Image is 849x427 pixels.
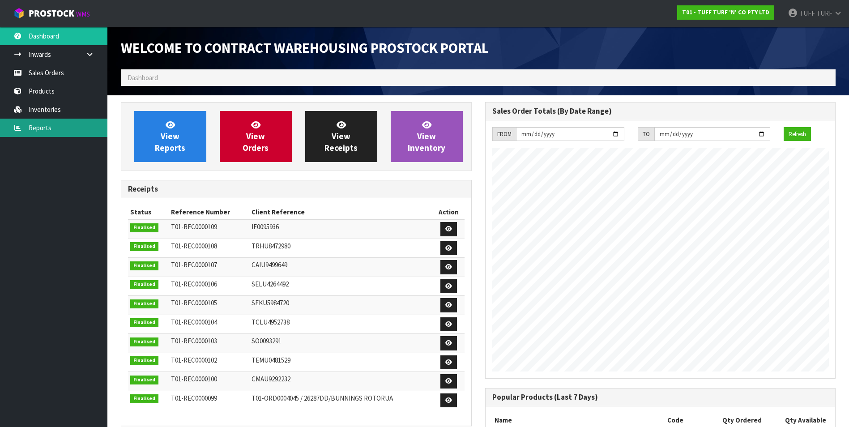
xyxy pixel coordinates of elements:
span: T01-REC0000108 [171,242,217,250]
span: Dashboard [128,73,158,82]
th: Client Reference [249,205,433,219]
span: T01-ORD0004045 / 26287DD/BUNNINGS ROTORUA [252,394,393,402]
span: Finalised [130,299,158,308]
span: T01-REC0000102 [171,356,217,364]
img: cube-alt.png [13,8,25,19]
span: T01-REC0000103 [171,337,217,345]
div: FROM [492,127,516,141]
span: T01-REC0000105 [171,299,217,307]
span: TEMU0481529 [252,356,290,364]
span: Finalised [130,337,158,346]
span: IF0095936 [252,222,279,231]
span: TCLU4952738 [252,318,290,326]
span: Finalised [130,318,158,327]
span: View Inventory [408,120,445,153]
th: Status [128,205,169,219]
span: SO0093291 [252,337,282,345]
a: ViewReports [134,111,206,162]
a: ViewInventory [391,111,463,162]
span: ProStock [29,8,74,19]
span: Finalised [130,223,158,232]
span: View Orders [243,120,269,153]
span: CMAU9292232 [252,375,290,383]
span: Finalised [130,280,158,289]
span: SEKU5984720 [252,299,289,307]
span: View Reports [155,120,185,153]
span: Finalised [130,242,158,251]
h3: Popular Products (Last 7 Days) [492,393,829,401]
span: TUFF TURF [799,9,832,17]
th: Reference Number [169,205,249,219]
small: WMS [76,10,90,18]
span: Welcome to Contract Warehousing ProStock Portal [121,39,489,57]
div: TO [638,127,654,141]
span: Finalised [130,394,158,403]
span: SELU4264492 [252,280,289,288]
span: T01-REC0000107 [171,260,217,269]
h3: Sales Order Totals (By Date Range) [492,107,829,115]
span: View Receipts [324,120,358,153]
span: T01-REC0000104 [171,318,217,326]
th: Action [433,205,464,219]
a: ViewReceipts [305,111,377,162]
span: Finalised [130,261,158,270]
strong: T01 - TUFF TURF 'N' CO PTY LTD [682,9,769,16]
span: TRHU8472980 [252,242,290,250]
span: T01-REC0000109 [171,222,217,231]
span: Finalised [130,376,158,384]
button: Refresh [784,127,811,141]
span: T01-REC0000100 [171,375,217,383]
h3: Receipts [128,185,465,193]
span: T01-REC0000106 [171,280,217,288]
span: CAIU9499649 [252,260,287,269]
span: Finalised [130,356,158,365]
a: ViewOrders [220,111,292,162]
span: T01-REC0000099 [171,394,217,402]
